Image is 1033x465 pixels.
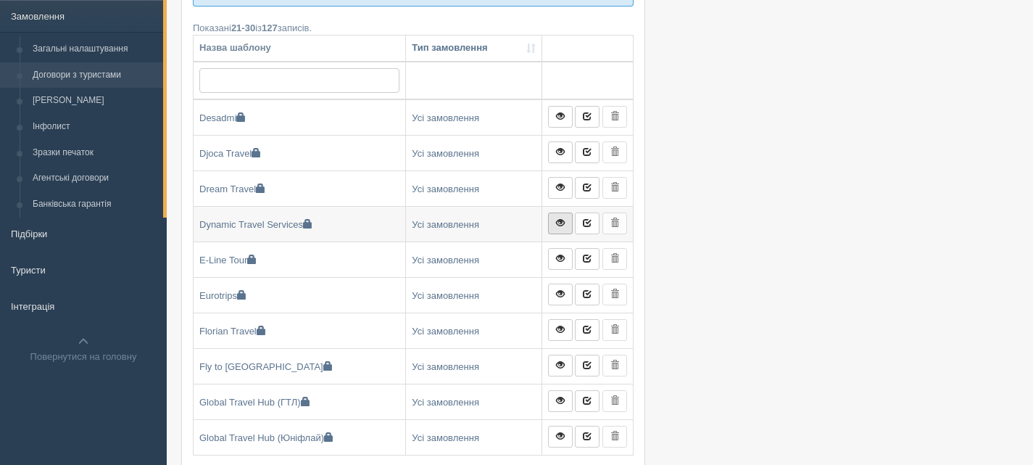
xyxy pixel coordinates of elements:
a: Усі замовлення [406,420,541,455]
b: 21-30 [231,22,255,33]
a: Усі замовлення [406,349,541,384]
a: Усі замовлення [406,384,541,419]
a: Djoca Travel [194,136,405,170]
a: Fly to [GEOGRAPHIC_DATA] [194,349,405,384]
a: E-Line Tour [194,242,405,277]
div: Показані із записів. [193,21,634,35]
a: Усі замовлення [406,136,541,170]
a: Усі замовлення [406,313,541,348]
a: [PERSON_NAME] [26,88,163,114]
a: Global Travel Hub (ГТЛ) [194,384,405,419]
b: 127 [262,22,278,33]
a: Desadmi [194,100,405,135]
a: Зразки печаток [26,140,163,166]
a: Банківська гарантія [26,192,163,218]
a: Усі замовлення [406,171,541,206]
a: Global Travel Hub (Юніфлай) [194,420,405,455]
a: Агентські договори [26,165,163,192]
a: Загальні налаштування [26,36,163,62]
a: Інфолист [26,114,163,140]
a: Dynamic Travel Services [194,207,405,242]
a: Florian Travel [194,313,405,348]
a: Усі замовлення [406,278,541,313]
a: Усі замовлення [406,242,541,277]
a: Eurotrips [194,278,405,313]
a: Усі замовлення [406,100,541,135]
a: Усі замовлення [406,207,541,242]
a: Тип замовлення [412,41,535,55]
a: Dream Travel [194,171,405,206]
th: Назва шаблону [194,36,406,62]
a: Договори з туристами [26,62,163,89]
